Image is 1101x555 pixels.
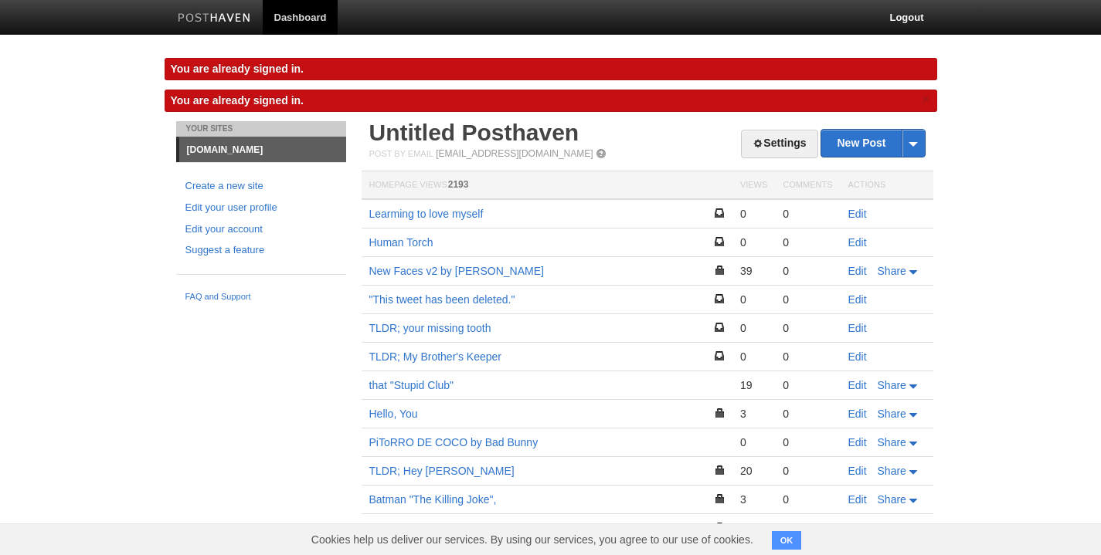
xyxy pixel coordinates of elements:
[841,171,933,200] th: Actions
[740,407,767,421] div: 3
[783,321,832,335] div: 0
[848,236,867,249] a: Edit
[740,521,767,535] div: 366
[783,464,832,478] div: 0
[848,465,867,477] a: Edit
[848,208,867,220] a: Edit
[848,522,867,534] a: Edit
[369,322,491,334] a: TLDR; your missing tooth
[448,179,469,190] span: 2193
[185,242,337,259] a: Suggest a feature
[740,321,767,335] div: 0
[369,208,484,220] a: Learming to love myself
[740,207,767,221] div: 0
[783,350,832,364] div: 0
[185,200,337,216] a: Edit your user profile
[783,435,832,449] div: 0
[775,171,840,200] th: Comments
[878,379,906,391] span: Share
[740,293,767,306] div: 0
[185,290,337,304] a: FAQ and Support
[369,379,454,391] a: that "Stupid Club"
[783,407,832,421] div: 0
[848,408,867,420] a: Edit
[919,90,933,109] a: ×
[296,524,769,555] span: Cookies help us deliver our services. By using our services, you agree to our use of cookies.
[783,378,832,392] div: 0
[740,464,767,478] div: 20
[848,293,867,306] a: Edit
[783,521,832,535] div: 0
[878,436,906,448] span: Share
[878,465,906,477] span: Share
[783,264,832,278] div: 0
[740,264,767,278] div: 39
[848,265,867,277] a: Edit
[369,465,515,477] a: TLDR; Hey [PERSON_NAME]
[171,94,304,107] span: You are already signed in.
[783,235,832,249] div: 0
[740,235,767,249] div: 0
[179,137,346,162] a: [DOMAIN_NAME]
[740,350,767,364] div: 0
[369,436,539,448] a: PiToRRO DE COCO by Bad Bunny
[783,207,832,221] div: 0
[740,492,767,506] div: 3
[369,293,515,306] a: "This tweet has been deleted."
[848,322,867,334] a: Edit
[369,120,579,145] a: Untitled Posthaven
[848,436,867,448] a: Edit
[772,531,802,550] button: OK
[165,58,937,80] div: You are already signed in.
[176,121,346,137] li: Your Sites
[185,178,337,195] a: Create a new site
[369,265,544,277] a: New Faces v2 by [PERSON_NAME]
[436,148,593,159] a: [EMAIL_ADDRESS][DOMAIN_NAME]
[732,171,775,200] th: Views
[369,493,497,506] a: Batman "The Killing Joke",
[741,130,817,158] a: Settings
[878,522,906,534] span: Share
[848,493,867,506] a: Edit
[369,522,696,534] a: Reddit better than therapy; Boundaries, Affect Heuristic, Hurt People
[362,171,732,200] th: Homepage Views
[369,408,418,420] a: Hello, You
[848,379,867,391] a: Edit
[878,408,906,420] span: Share
[740,378,767,392] div: 19
[369,149,433,158] span: Post by Email
[178,13,251,25] img: Posthaven-bar
[783,293,832,306] div: 0
[821,130,924,157] a: New Post
[783,492,832,506] div: 0
[878,493,906,506] span: Share
[369,350,502,363] a: TLDR; My Brother's Keeper
[878,265,906,277] span: Share
[185,222,337,238] a: Edit your account
[848,350,867,363] a: Edit
[740,435,767,449] div: 0
[369,236,433,249] a: Human Torch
